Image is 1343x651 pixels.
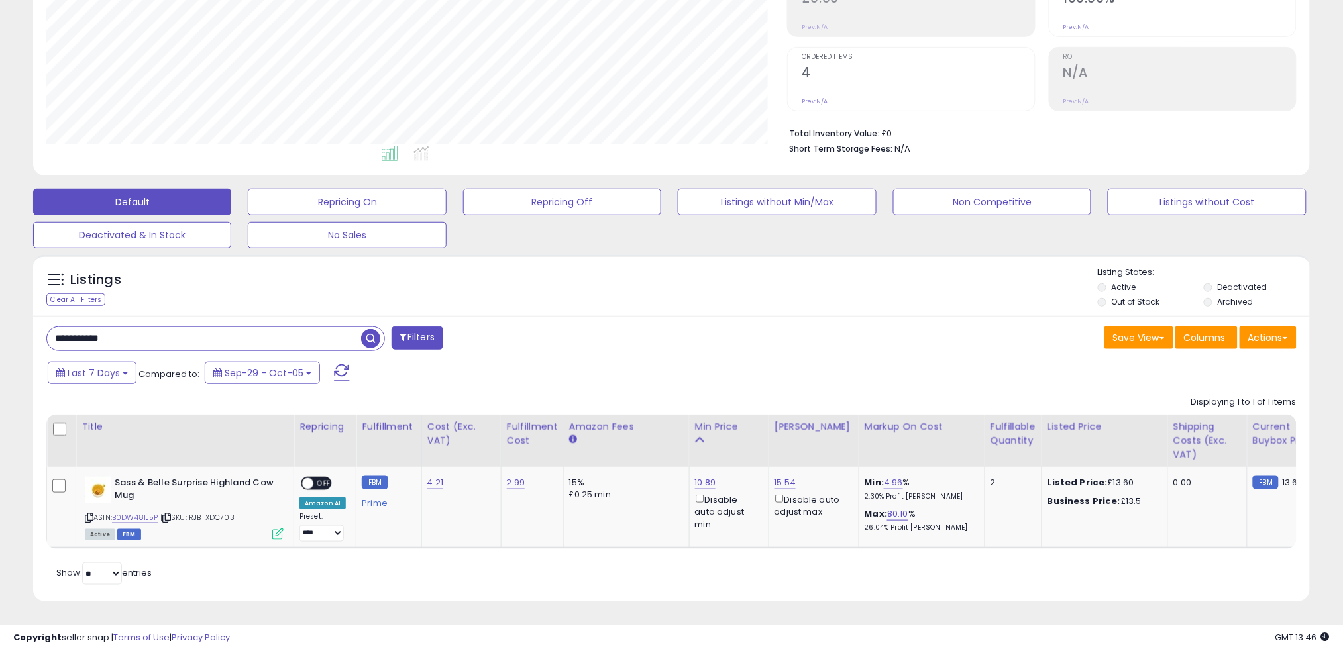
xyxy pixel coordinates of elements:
[299,420,350,434] div: Repricing
[775,476,796,489] a: 15.54
[46,293,105,306] div: Clear All Filters
[138,368,199,380] span: Compared to:
[13,631,62,644] strong: Copyright
[1048,476,1108,489] b: Listed Price:
[81,420,288,434] div: Title
[392,326,443,350] button: Filters
[48,362,136,384] button: Last 7 Days
[1217,281,1267,293] label: Deactivated
[507,476,525,489] a: 2.99
[85,477,111,503] img: 31zgrFzB0eL._SL40_.jpg
[427,476,444,489] a: 4.21
[1175,326,1238,349] button: Columns
[299,497,346,509] div: Amazon AI
[887,507,908,521] a: 80.10
[775,492,849,518] div: Disable auto adjust max
[1063,65,1296,83] h2: N/A
[1112,296,1160,307] label: Out of Stock
[85,529,115,540] span: All listings currently available for purchase on Amazon
[884,476,903,489] a: 4.96
[1217,296,1253,307] label: Archived
[1108,189,1306,215] button: Listings without Cost
[1048,420,1162,434] div: Listed Price
[894,142,910,155] span: N/A
[695,420,763,434] div: Min Price
[463,189,661,215] button: Repricing Off
[865,523,975,532] p: 26.04% Profit [PERSON_NAME]
[1282,476,1298,489] span: 13.6
[1104,326,1173,349] button: Save View
[569,420,684,434] div: Amazon Fees
[789,143,892,154] b: Short Term Storage Fees:
[1063,23,1089,31] small: Prev: N/A
[802,97,828,105] small: Prev: N/A
[865,476,885,489] b: Min:
[299,512,346,542] div: Preset:
[802,65,1034,83] h2: 4
[569,434,577,446] small: Amazon Fees.
[678,189,876,215] button: Listings without Min/Max
[1240,326,1297,349] button: Actions
[865,477,975,501] div: %
[70,271,121,289] h5: Listings
[865,420,979,434] div: Markup on Cost
[362,420,415,434] div: Fulfillment
[569,489,679,501] div: £0.25 min
[205,362,320,384] button: Sep-29 - Oct-05
[789,125,1287,140] li: £0
[1253,476,1279,489] small: FBM
[802,54,1034,61] span: Ordered Items
[695,492,759,530] div: Disable auto adjust min
[893,189,1091,215] button: Non Competitive
[113,631,170,644] a: Terms of Use
[112,512,158,523] a: B0DW481J5P
[859,415,985,467] th: The percentage added to the cost of goods (COGS) that forms the calculator for Min & Max prices.
[1098,266,1310,279] p: Listing States:
[13,632,230,644] div: seller snap | |
[427,420,496,448] div: Cost (Exc. VAT)
[160,512,235,523] span: | SKU: RJB-XDC703
[33,222,231,248] button: Deactivated & In Stock
[1173,477,1237,489] div: 0.00
[789,128,879,139] b: Total Inventory Value:
[507,420,558,448] div: Fulfillment Cost
[225,366,303,379] span: Sep-29 - Oct-05
[85,477,284,538] div: ASIN:
[991,420,1036,448] div: Fulfillable Quantity
[865,508,975,532] div: %
[1173,420,1242,462] div: Shipping Costs (Exc. VAT)
[865,507,888,520] b: Max:
[802,23,828,31] small: Prev: N/A
[1048,495,1120,507] b: Business Price:
[1048,477,1157,489] div: £13.60
[56,566,152,579] span: Show: entries
[248,222,446,248] button: No Sales
[1275,631,1330,644] span: 2025-10-13 13:46 GMT
[362,476,388,489] small: FBM
[33,189,231,215] button: Default
[1112,281,1136,293] label: Active
[1048,495,1157,507] div: £13.5
[172,631,230,644] a: Privacy Policy
[117,529,141,540] span: FBM
[1191,396,1297,409] div: Displaying 1 to 1 of 1 items
[1063,54,1296,61] span: ROI
[313,478,335,489] span: OFF
[775,420,853,434] div: [PERSON_NAME]
[362,493,411,509] div: Prime
[1253,420,1321,448] div: Current Buybox Price
[991,477,1032,489] div: 2
[115,477,276,505] b: Sass & Belle Surprise Highland Cow Mug
[248,189,446,215] button: Repricing On
[865,492,975,501] p: 2.30% Profit [PERSON_NAME]
[68,366,120,379] span: Last 7 Days
[695,476,716,489] a: 10.89
[569,477,679,489] div: 15%
[1063,97,1089,105] small: Prev: N/A
[1184,331,1226,344] span: Columns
